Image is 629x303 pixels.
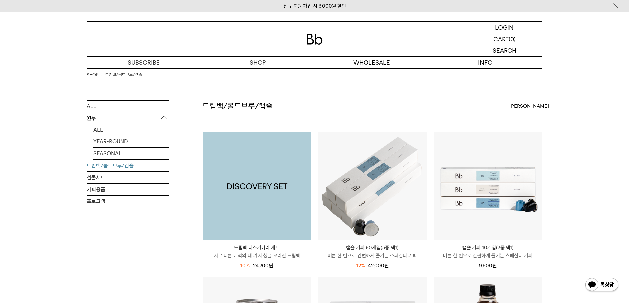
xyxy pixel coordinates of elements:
p: 버튼 한 번으로 간편하게 즐기는 스페셜티 커피 [318,252,427,259]
img: 로고 [307,34,323,45]
span: 24,300 [253,263,273,269]
img: 카카오톡 채널 1:1 채팅 버튼 [585,277,619,293]
img: 캡슐 커피 50개입(3종 택1) [318,132,427,240]
p: WHOLESALE [315,57,429,68]
span: 42,000 [368,263,389,269]
a: ALL [93,124,169,136]
a: SEASONAL [93,148,169,159]
span: 원 [269,263,273,269]
a: 선물세트 [87,172,169,183]
p: INFO [429,57,542,68]
a: 캡슐 커피 10개입(3종 택1) 버튼 한 번으로 간편하게 즐기는 스페셜티 커피 [434,244,542,259]
p: 버튼 한 번으로 간편하게 즐기는 스페셜티 커피 [434,252,542,259]
div: 12% [356,262,365,270]
p: 캡슐 커피 10개입(3종 택1) [434,244,542,252]
p: (0) [509,33,516,45]
a: SHOP [87,72,98,78]
h2: 드립백/콜드브루/캡슐 [202,101,273,112]
p: 원두 [87,112,169,124]
a: 신규 회원 가입 시 3,000원 할인 [283,3,346,9]
a: 프로그램 [87,196,169,207]
span: 원 [384,263,389,269]
a: LOGIN [467,22,542,33]
a: 캡슐 커피 50개입(3종 택1) 버튼 한 번으로 간편하게 즐기는 스페셜티 커피 [318,244,427,259]
p: CART [493,33,509,45]
a: 드립백/콜드브루/캡슐 [87,160,169,171]
a: 드립백/콜드브루/캡슐 [105,72,142,78]
p: 드립백 디스커버리 세트 [203,244,311,252]
a: 드립백 디스커버리 세트 [203,132,311,240]
span: [PERSON_NAME] [509,102,549,110]
p: 캡슐 커피 50개입(3종 택1) [318,244,427,252]
div: 10% [240,262,250,270]
a: YEAR-ROUND [93,136,169,147]
span: 9,500 [479,263,497,269]
p: SEARCH [493,45,516,56]
span: 원 [492,263,497,269]
a: SUBSCRIBE [87,57,201,68]
a: 커피용품 [87,184,169,195]
a: 드립백 디스커버리 세트 서로 다른 매력의 네 가지 싱글 오리진 드립백 [203,244,311,259]
a: SHOP [201,57,315,68]
img: 캡슐 커피 10개입(3종 택1) [434,132,542,240]
a: ALL [87,101,169,112]
a: CART (0) [467,33,542,45]
img: 1000001174_add2_035.jpg [203,132,311,240]
p: 서로 다른 매력의 네 가지 싱글 오리진 드립백 [203,252,311,259]
p: LOGIN [495,22,514,33]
